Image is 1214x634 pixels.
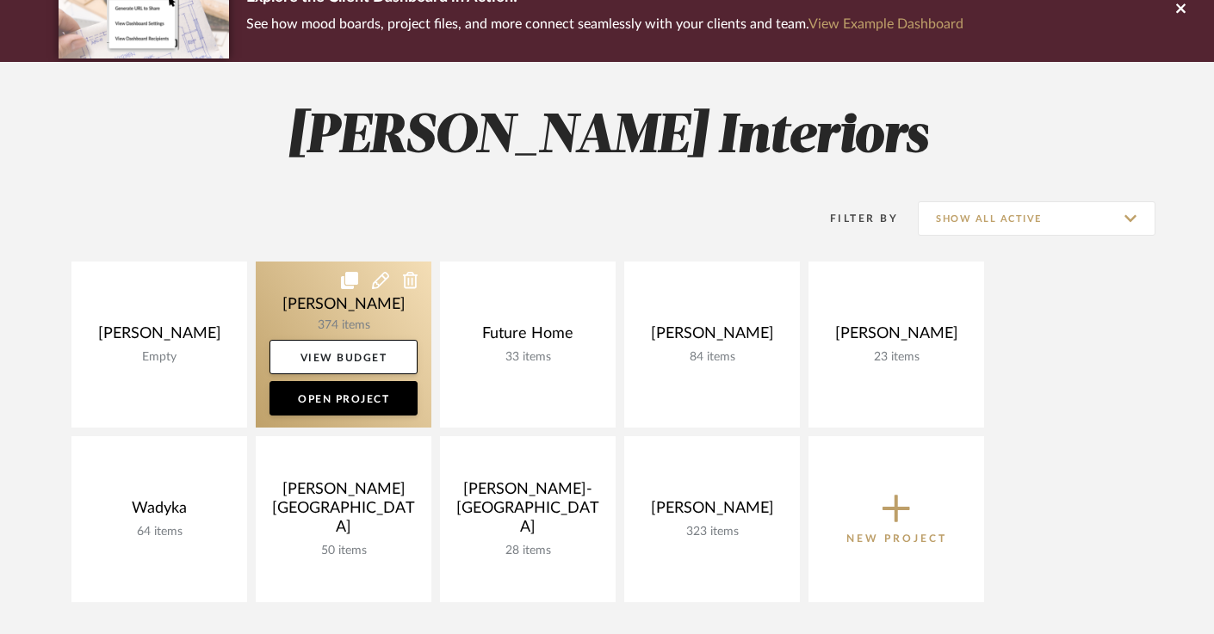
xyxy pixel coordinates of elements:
div: 50 items [269,544,418,558]
a: View Budget [269,340,418,374]
button: New Project [808,436,984,602]
div: [PERSON_NAME] [638,324,786,350]
div: 23 items [822,350,970,365]
p: See how mood boards, project files, and more connect seamlessly with your clients and team. [246,12,963,36]
div: [PERSON_NAME] [GEOGRAPHIC_DATA] [269,480,418,544]
div: Empty [85,350,233,365]
div: [PERSON_NAME] [638,499,786,525]
div: [PERSON_NAME] [822,324,970,350]
div: Future Home [454,324,602,350]
p: New Project [846,530,947,547]
a: View Example Dashboard [808,17,963,31]
a: Open Project [269,381,418,415]
div: [PERSON_NAME]- [GEOGRAPHIC_DATA] [454,480,602,544]
div: Wadyka [85,499,233,525]
div: Filter By [808,210,898,227]
div: 84 items [638,350,786,365]
div: 323 items [638,525,786,539]
div: 64 items [85,525,233,539]
div: 33 items [454,350,602,365]
div: 28 items [454,544,602,558]
div: [PERSON_NAME] [85,324,233,350]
